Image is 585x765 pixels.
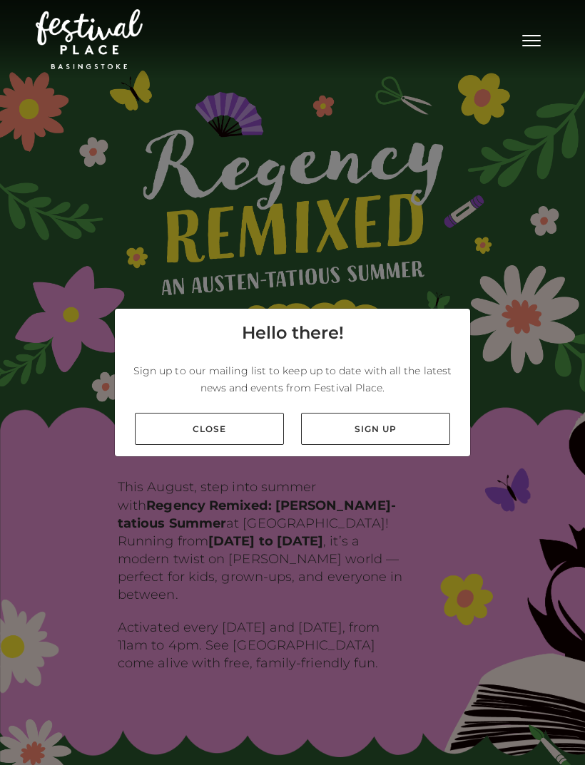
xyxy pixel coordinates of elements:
[135,413,284,445] a: Close
[242,320,344,346] h4: Hello there!
[36,9,143,69] img: Festival Place Logo
[126,362,459,396] p: Sign up to our mailing list to keep up to date with all the latest news and events from Festival ...
[301,413,450,445] a: Sign up
[514,29,549,49] button: Toggle navigation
